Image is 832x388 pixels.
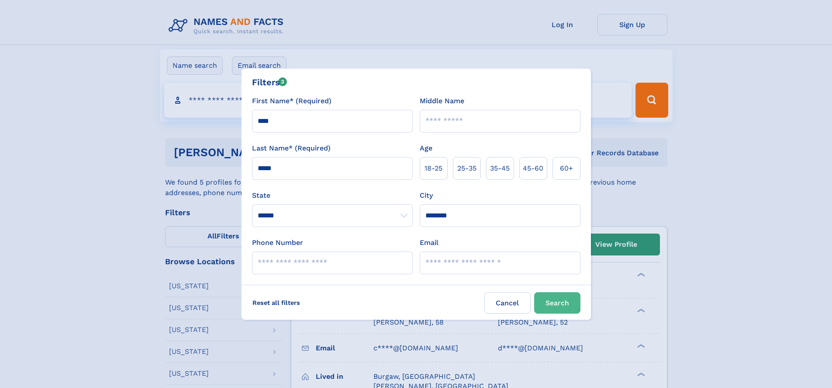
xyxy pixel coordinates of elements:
span: 18‑25 [425,163,442,174]
label: Last Name* (Required) [252,143,331,154]
span: 35‑45 [490,163,510,174]
span: 25‑35 [457,163,476,174]
label: City [420,190,433,201]
div: Filters [252,76,287,89]
span: 60+ [560,163,573,174]
span: 45‑60 [523,163,543,174]
label: Cancel [484,292,531,314]
label: Email [420,238,438,248]
label: Reset all filters [247,292,306,313]
label: Age [420,143,432,154]
label: Middle Name [420,96,464,106]
label: First Name* (Required) [252,96,331,106]
button: Search [534,292,580,314]
label: State [252,190,413,201]
label: Phone Number [252,238,303,248]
